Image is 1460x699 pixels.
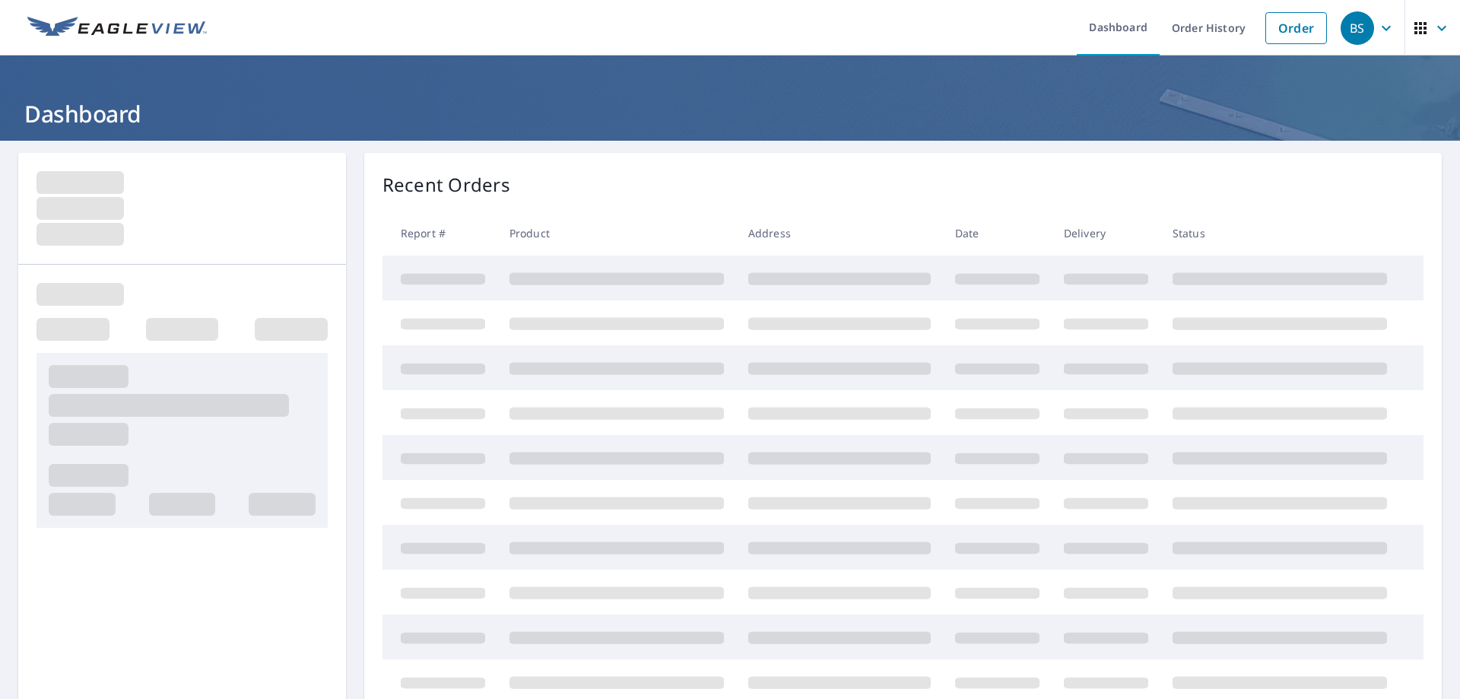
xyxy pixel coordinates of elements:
th: Delivery [1052,211,1160,256]
th: Address [736,211,943,256]
th: Report # [382,211,497,256]
img: EV Logo [27,17,207,40]
th: Date [943,211,1052,256]
div: BS [1341,11,1374,45]
th: Product [497,211,736,256]
a: Order [1265,12,1327,44]
th: Status [1160,211,1399,256]
h1: Dashboard [18,98,1442,129]
p: Recent Orders [382,171,510,199]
